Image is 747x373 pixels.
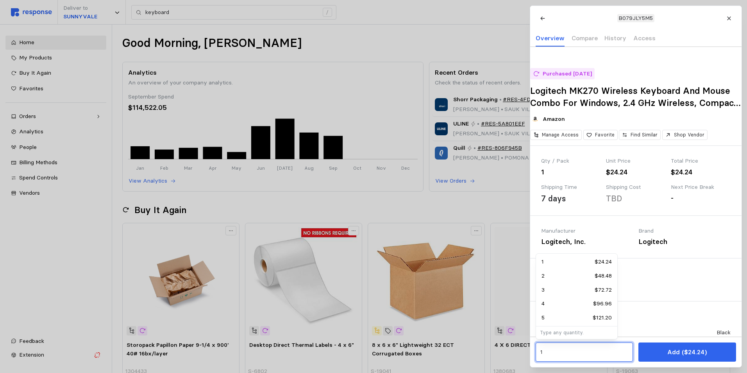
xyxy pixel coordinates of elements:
p: Access [633,33,655,43]
p: 4 [541,299,545,308]
h2: Logitech MK270 Wireless Keyboard And Mouse Combo For Windows, 2.4 GHz Wireless, Compact Mouse, 8 ... [530,85,742,109]
p: 5 [541,314,545,322]
p: 1 [541,258,544,266]
div: Shipping Time [541,183,600,192]
p: Add ($24.24) [667,347,707,357]
button: Find Similar [619,130,661,140]
p: Amazon [543,115,565,124]
div: Shipping Cost [606,183,665,192]
div: Black [716,328,730,337]
p: 2 [541,272,545,280]
div: Qty / Pack [541,157,600,165]
p: 3 [541,286,545,294]
p: History [604,33,626,43]
div: $24.24 [606,167,665,178]
div: $24.24 [671,167,730,178]
input: Qty [540,345,628,359]
button: Manage Access [530,130,582,140]
p: $96.96 [593,299,612,308]
button: Shop Vendor [662,130,707,140]
p: Type any quantity. [540,329,613,336]
p: Favorite [595,131,614,138]
p: $24.24 [595,258,612,266]
div: Total Price [671,157,730,165]
p: Purchased [DATE] [542,70,592,78]
div: 7 days [541,193,566,204]
div: Manufacturer [541,227,633,235]
div: 1 [541,167,600,178]
p: Compare [571,33,597,43]
p: B079JLY5M5 [618,14,653,23]
button: Favorite [583,130,617,140]
div: - [671,193,730,203]
button: Add ($24.24) [638,343,736,362]
div: Next Price Break [671,183,730,192]
p: Find Similar [631,131,658,138]
div: Logitech, Inc. [541,237,633,247]
p: Overview [536,33,565,43]
p: Shop Vendor [674,131,704,138]
h3: Specifications [541,312,731,323]
div: Tags [541,269,731,278]
div: Brand [638,227,730,235]
div: TBD [606,193,622,204]
p: $48.48 [595,272,612,280]
div: Logitech [638,237,730,247]
p: Manage Access [542,131,579,138]
p: $121.20 [593,314,612,322]
p: $72.72 [595,286,612,294]
div: Unit Price [606,157,665,165]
